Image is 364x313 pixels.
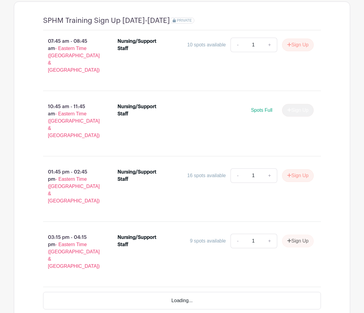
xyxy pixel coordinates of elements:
[282,169,314,182] button: Sign Up
[43,16,170,25] h4: SPHM Training Sign Up [DATE]-[DATE]
[177,18,192,23] span: PRIVATE
[33,166,108,207] p: 01:45 pm - 02:45 pm
[33,35,108,76] p: 07:45 am - 08:45 am
[118,103,159,117] div: Nursing/Support Staff
[187,172,226,179] div: 16 spots available
[231,234,244,248] a: -
[118,38,159,52] div: Nursing/Support Staff
[118,168,159,183] div: Nursing/Support Staff
[187,41,226,49] div: 10 spots available
[48,177,100,203] span: - Eastern Time ([GEOGRAPHIC_DATA] & [GEOGRAPHIC_DATA])
[251,108,272,113] span: Spots Full
[48,46,100,73] span: - Eastern Time ([GEOGRAPHIC_DATA] & [GEOGRAPHIC_DATA])
[33,231,108,272] p: 03:15 pm - 04:15 pm
[262,168,277,183] a: +
[262,234,277,248] a: +
[231,168,244,183] a: -
[231,38,244,52] a: -
[48,111,100,138] span: - Eastern Time ([GEOGRAPHIC_DATA] & [GEOGRAPHIC_DATA])
[190,237,226,245] div: 9 spots available
[48,242,100,269] span: - Eastern Time ([GEOGRAPHIC_DATA] & [GEOGRAPHIC_DATA])
[282,39,314,51] button: Sign Up
[262,38,277,52] a: +
[33,101,108,142] p: 10:45 am - 11:45 am
[43,292,321,309] div: Loading...
[118,234,159,248] div: Nursing/Support Staff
